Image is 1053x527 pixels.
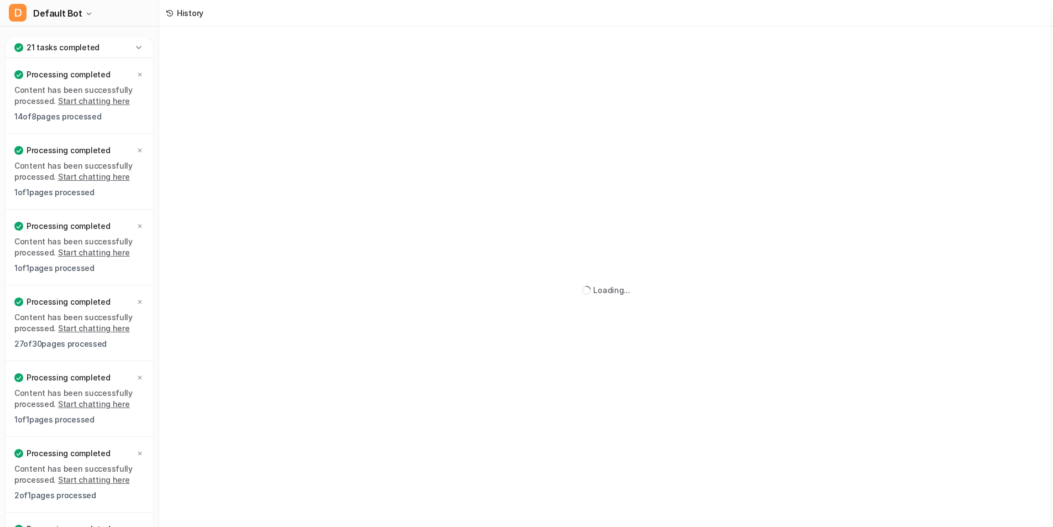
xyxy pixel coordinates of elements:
[593,284,630,296] div: Loading...
[58,172,130,181] a: Start chatting here
[33,6,82,21] span: Default Bot
[14,85,144,107] p: Content has been successfully processed.
[9,4,27,22] span: D
[14,338,144,349] p: 27 of 30 pages processed
[27,221,110,232] p: Processing completed
[14,490,144,501] p: 2 of 1 pages processed
[177,7,203,19] div: History
[58,248,130,257] a: Start chatting here
[14,388,144,410] p: Content has been successfully processed.
[14,312,144,334] p: Content has been successfully processed.
[27,372,110,383] p: Processing completed
[27,145,110,156] p: Processing completed
[58,399,130,409] a: Start chatting here
[14,236,144,258] p: Content has been successfully processed.
[58,96,130,106] a: Start chatting here
[14,414,144,425] p: 1 of 1 pages processed
[27,448,110,459] p: Processing completed
[14,160,144,182] p: Content has been successfully processed.
[14,263,144,274] p: 1 of 1 pages processed
[4,33,154,49] a: Chat
[58,323,130,333] a: Start chatting here
[27,296,110,307] p: Processing completed
[27,42,99,53] p: 21 tasks completed
[14,111,144,122] p: 14 of 8 pages processed
[14,187,144,198] p: 1 of 1 pages processed
[14,463,144,486] p: Content has been successfully processed.
[27,69,110,80] p: Processing completed
[58,475,130,484] a: Start chatting here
